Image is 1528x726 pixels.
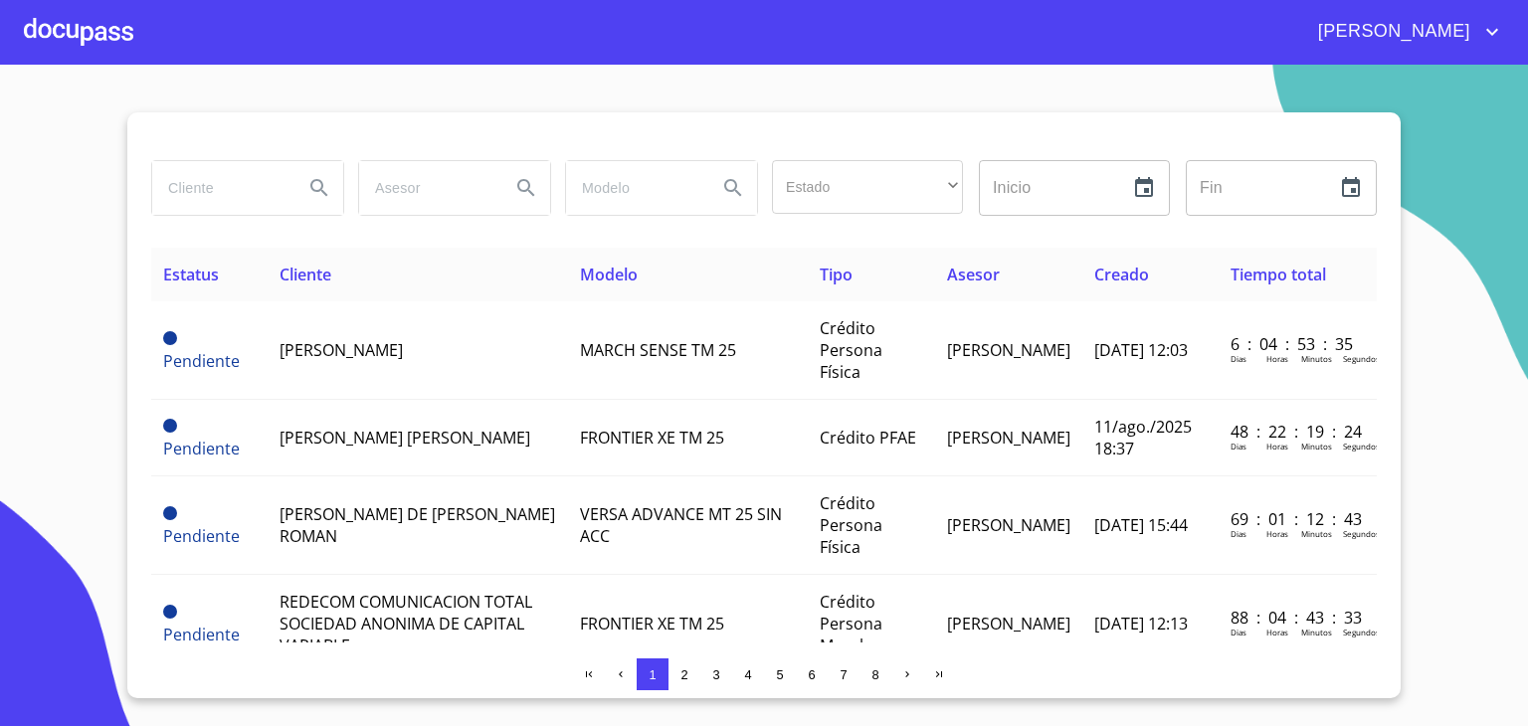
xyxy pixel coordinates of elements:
span: 1 [649,667,656,682]
span: [PERSON_NAME] [1303,16,1480,48]
button: 2 [668,658,700,690]
span: 7 [840,667,847,682]
p: Dias [1231,441,1246,452]
p: 48 : 22 : 19 : 24 [1231,421,1365,443]
p: Dias [1231,528,1246,539]
span: [PERSON_NAME] [PERSON_NAME] [280,427,530,449]
span: 2 [680,667,687,682]
span: Pendiente [163,506,177,520]
span: Pendiente [163,350,240,372]
p: Minutos [1301,353,1332,364]
span: [PERSON_NAME] DE [PERSON_NAME] ROMAN [280,503,555,547]
span: Pendiente [163,605,177,619]
button: 8 [859,658,891,690]
span: 5 [776,667,783,682]
span: Tipo [820,264,853,285]
span: 6 [808,667,815,682]
button: account of current user [1303,16,1504,48]
button: 1 [637,658,668,690]
span: Pendiente [163,525,240,547]
p: Horas [1266,353,1288,364]
p: Segundos [1343,353,1380,364]
span: REDECOM COMUNICACION TOTAL SOCIEDAD ANONIMA DE CAPITAL VARIABLE [280,591,532,656]
p: 6 : 04 : 53 : 35 [1231,333,1365,355]
p: Dias [1231,627,1246,637]
p: 88 : 04 : 43 : 33 [1231,607,1365,629]
span: Modelo [580,264,638,285]
span: FRONTIER XE TM 25 [580,613,724,635]
span: Crédito Persona Moral [820,591,882,656]
button: 6 [796,658,828,690]
p: Minutos [1301,441,1332,452]
button: 7 [828,658,859,690]
p: Segundos [1343,627,1380,637]
span: Pendiente [163,438,240,459]
button: 4 [732,658,764,690]
span: Asesor [947,264,1000,285]
span: [PERSON_NAME] [947,427,1070,449]
button: Search [502,164,550,212]
p: Minutos [1301,627,1332,637]
span: 4 [744,667,751,682]
span: Crédito Persona Física [820,317,882,383]
button: Search [709,164,757,212]
p: Horas [1266,441,1288,452]
span: VERSA ADVANCE MT 25 SIN ACC [580,503,782,547]
span: [DATE] 12:13 [1094,613,1188,635]
p: Horas [1266,528,1288,539]
div: ​ [772,160,963,214]
span: Pendiente [163,331,177,345]
p: Minutos [1301,528,1332,539]
span: [PERSON_NAME] [947,514,1070,536]
span: [PERSON_NAME] [947,613,1070,635]
p: Segundos [1343,528,1380,539]
span: Tiempo total [1231,264,1326,285]
span: Cliente [280,264,331,285]
p: Dias [1231,353,1246,364]
input: search [566,161,701,215]
span: [PERSON_NAME] [947,339,1070,361]
span: 8 [871,667,878,682]
span: Pendiente [163,624,240,645]
span: Creado [1094,264,1149,285]
span: Crédito Persona Física [820,492,882,558]
input: search [152,161,287,215]
span: 11/ago./2025 18:37 [1094,416,1192,459]
p: Horas [1266,627,1288,637]
span: 3 [712,667,719,682]
input: search [359,161,494,215]
button: 5 [764,658,796,690]
span: Pendiente [163,419,177,433]
button: Search [295,164,343,212]
span: Crédito PFAE [820,427,916,449]
span: Estatus [163,264,219,285]
span: FRONTIER XE TM 25 [580,427,724,449]
span: MARCH SENSE TM 25 [580,339,736,361]
p: Segundos [1343,441,1380,452]
span: [DATE] 15:44 [1094,514,1188,536]
span: [DATE] 12:03 [1094,339,1188,361]
button: 3 [700,658,732,690]
span: [PERSON_NAME] [280,339,403,361]
p: 69 : 01 : 12 : 43 [1231,508,1365,530]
